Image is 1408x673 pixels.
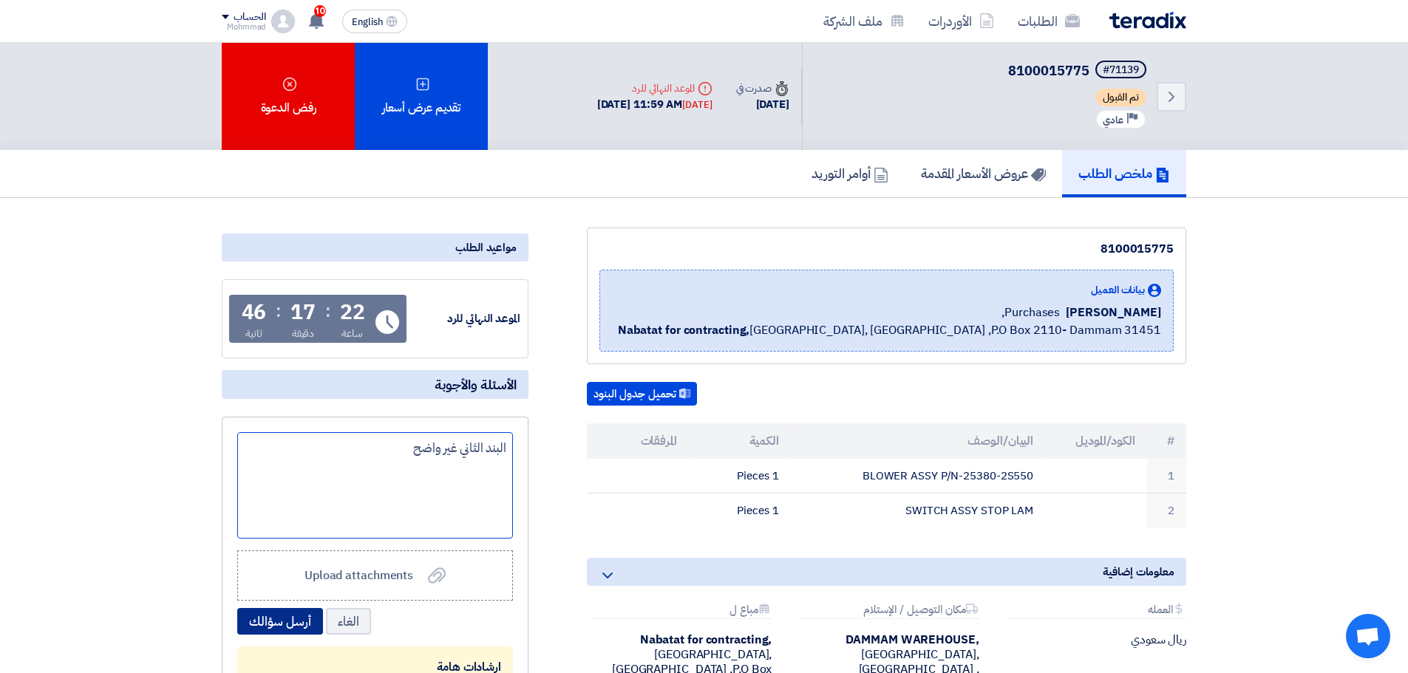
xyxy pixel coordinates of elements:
[314,5,326,17] span: 10
[1147,493,1186,528] td: 2
[689,459,791,493] td: 1 Pieces
[597,81,712,96] div: الموعد النهائي للرد
[1045,423,1147,459] th: الكود/الموديل
[355,43,488,150] div: تقديم عرض أسعار
[736,81,789,96] div: صدرت في
[587,423,689,459] th: المرفقات
[1078,165,1170,182] h5: ملخص الطلب
[326,608,371,635] button: الغاء
[276,298,281,324] div: :
[640,631,772,649] b: Nabatat for contracting,
[1001,304,1060,321] span: Purchases,
[1008,61,1089,81] span: 8100015775
[1147,459,1186,493] td: 1
[245,326,262,341] div: ثانية
[597,96,712,113] div: [DATE] 11:59 AM
[791,423,1046,459] th: البيان/الوصف
[305,567,413,584] span: Upload attachments
[292,326,315,341] div: دقيقة
[1103,65,1139,75] div: #71139
[352,17,383,27] span: English
[736,96,789,113] div: [DATE]
[409,310,520,327] div: الموعد النهائي للرد
[689,493,791,528] td: 1 Pieces
[1007,604,1186,619] div: العمله
[593,604,772,619] div: مباع ل
[325,298,330,324] div: :
[340,302,365,323] div: 22
[916,4,1006,38] a: الأوردرات
[1001,632,1186,647] div: ريال سعودي
[791,459,1046,493] td: BLOWER ASSY P/N-25380-2S550
[1103,113,1123,127] span: عادي
[795,150,905,197] a: أوامر التوريد
[689,423,791,459] th: الكمية
[1006,4,1092,38] a: الطلبات
[1008,61,1149,81] h5: 8100015775
[1147,423,1186,459] th: #
[222,23,265,31] div: Mohmmad
[800,604,979,619] div: مكان التوصيل / الإستلام
[682,98,712,112] div: [DATE]
[242,302,267,323] div: 46
[435,376,517,393] span: الأسئلة والأجوبة
[271,10,295,33] img: profile_test.png
[237,432,513,539] div: اكتب سؤالك هنا
[1103,564,1174,580] span: معلومات إضافية
[921,165,1046,182] h5: عروض الأسعار المقدمة
[587,382,697,406] button: تحميل جدول البنود
[1091,282,1145,298] span: بيانات العميل
[1346,614,1390,658] a: دردشة مفتوحة
[342,10,407,33] button: English
[618,321,750,339] b: Nabatat for contracting,
[1062,150,1186,197] a: ملخص الطلب
[222,43,355,150] div: رفض الدعوة
[599,240,1174,258] div: 8100015775
[846,631,979,649] b: DAMMAM WAREHOUSE,
[618,321,1161,339] span: [GEOGRAPHIC_DATA], [GEOGRAPHIC_DATA] ,P.O Box 2110- Dammam 31451
[1109,12,1186,29] img: Teradix logo
[1066,304,1161,321] span: [PERSON_NAME]
[1095,89,1146,106] span: تم القبول
[222,233,528,262] div: مواعيد الطلب
[237,608,323,635] button: أرسل سؤالك
[290,302,316,323] div: 17
[341,326,363,341] div: ساعة
[234,11,265,24] div: الحساب
[812,4,916,38] a: ملف الشركة
[812,165,888,182] h5: أوامر التوريد
[791,493,1046,528] td: SWITCH ASSY STOP LAM
[905,150,1062,197] a: عروض الأسعار المقدمة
